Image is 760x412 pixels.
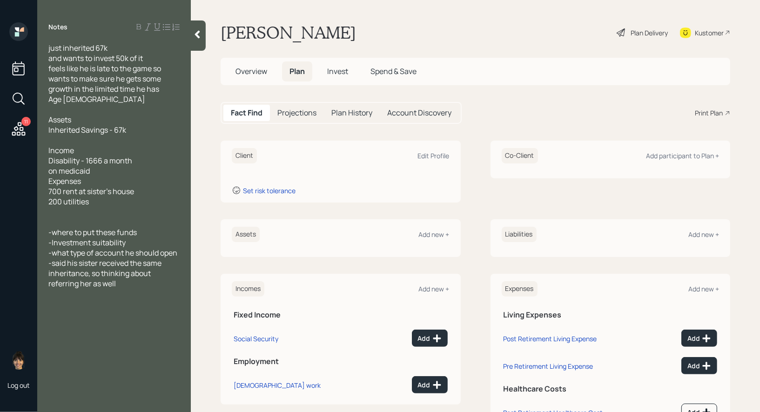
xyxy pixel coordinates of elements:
div: Plan Delivery [631,28,668,38]
span: Plan [289,66,305,76]
span: Invest [327,66,348,76]
div: Add [418,380,442,390]
button: Add [681,330,717,347]
h5: Healthcare Costs [504,385,718,393]
button: Add [412,330,448,347]
div: Edit Profile [418,151,450,160]
div: Add [687,334,711,343]
h6: Co-Client [502,148,538,163]
div: Social Security [234,334,278,343]
h5: Fact Find [231,108,262,117]
div: Pre Retirement Living Expense [504,362,593,371]
div: Kustomer [695,28,724,38]
h5: Employment [234,357,448,366]
div: Post Retirement Living Expense [504,334,597,343]
h1: [PERSON_NAME] [221,22,356,43]
button: Add [412,376,448,393]
span: -where to put these funds -Investment suitability -what type of account he should open -said his ... [48,227,177,289]
span: Spend & Save [370,66,417,76]
h5: Plan History [331,108,372,117]
span: Overview [235,66,267,76]
div: [DEMOGRAPHIC_DATA] work [234,381,321,390]
h6: Incomes [232,281,264,297]
h6: Assets [232,227,260,242]
span: Income Disability - 1666 a month on medicaid Expenses 700 rent at sister's house 200 utilities [48,145,134,207]
h6: Client [232,148,257,163]
label: Notes [48,22,67,32]
div: Add new + [419,284,450,293]
button: Add [681,357,717,374]
span: Assets Inherited Savings - 67k [48,115,126,135]
div: Add new + [688,230,719,239]
div: Print Plan [695,108,723,118]
div: Set risk tolerance [243,186,296,195]
div: Add [418,334,442,343]
h6: Expenses [502,281,538,297]
span: just inherited 67k and wants to invest 50k of it feels like he is late to the game so wants to ma... [48,43,162,104]
h6: Liabilities [502,227,537,242]
div: Log out [7,381,30,390]
h5: Living Expenses [504,311,718,319]
h5: Projections [277,108,316,117]
div: Add new + [419,230,450,239]
img: treva-nostdahl-headshot.png [9,351,28,370]
h5: Fixed Income [234,311,448,319]
h5: Account Discovery [387,108,451,117]
div: Add new + [688,284,719,293]
div: 11 [21,117,31,126]
div: Add [687,361,711,371]
div: Add participant to Plan + [646,151,719,160]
